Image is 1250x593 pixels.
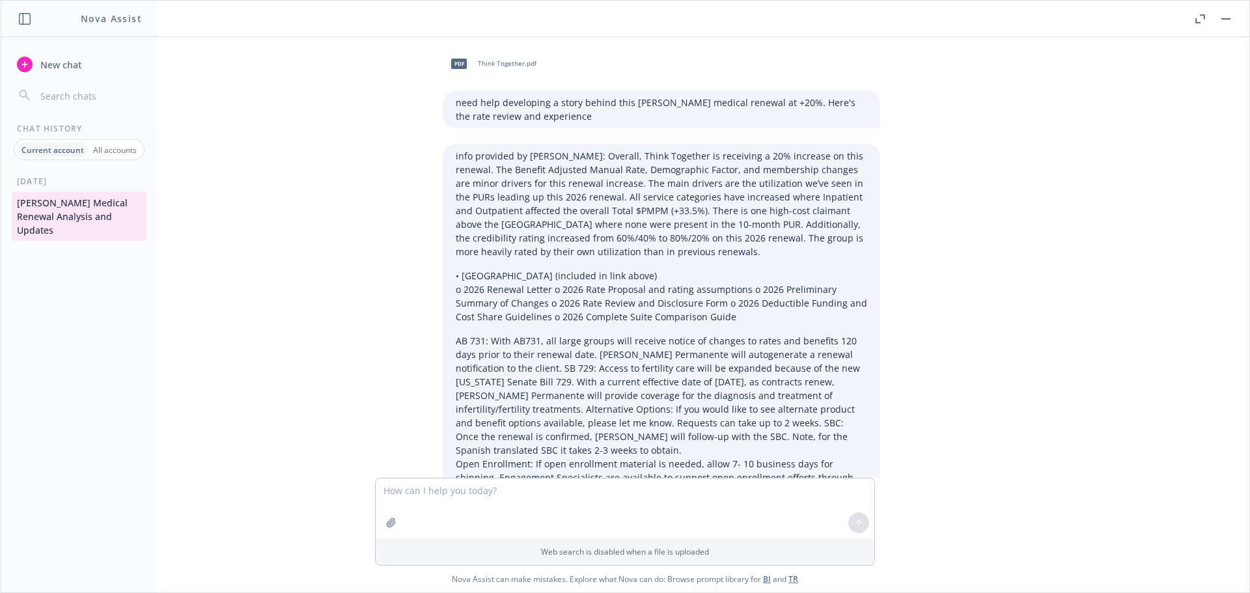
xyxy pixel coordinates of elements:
a: BI [763,573,771,585]
button: New chat [12,53,146,76]
a: TR [788,573,798,585]
p: Web search is disabled when a file is uploaded [383,546,867,557]
p: info provided by [PERSON_NAME]: Overall, Think Together is receiving a 20% increase on this renew... [456,149,867,258]
span: pdf [451,59,467,68]
span: Think Together.pdf [478,59,536,68]
h1: Nova Assist [81,12,142,25]
button: [PERSON_NAME] Medical Renewal Analysis and Updates [12,192,146,241]
span: Nova Assist can make mistakes. Explore what Nova can do: Browse prompt library for and [452,566,798,592]
input: Search chats [38,87,141,105]
div: pdfThink Together.pdf [443,48,539,80]
span: New chat [38,58,82,72]
p: AB 731: With AB731, all large groups will receive notice of changes to rates and benefits 120 day... [456,334,867,539]
p: • [GEOGRAPHIC_DATA] (included in link above) o 2026 Renewal Letter o 2026 Rate Proposal and ratin... [456,269,867,324]
p: need help developing a story behind this [PERSON_NAME] medical renewal at +20%. Here's the rate r... [456,96,867,123]
p: Current account [21,145,84,156]
div: Chat History [1,123,157,134]
p: All accounts [93,145,137,156]
div: [DATE] [1,176,157,187]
